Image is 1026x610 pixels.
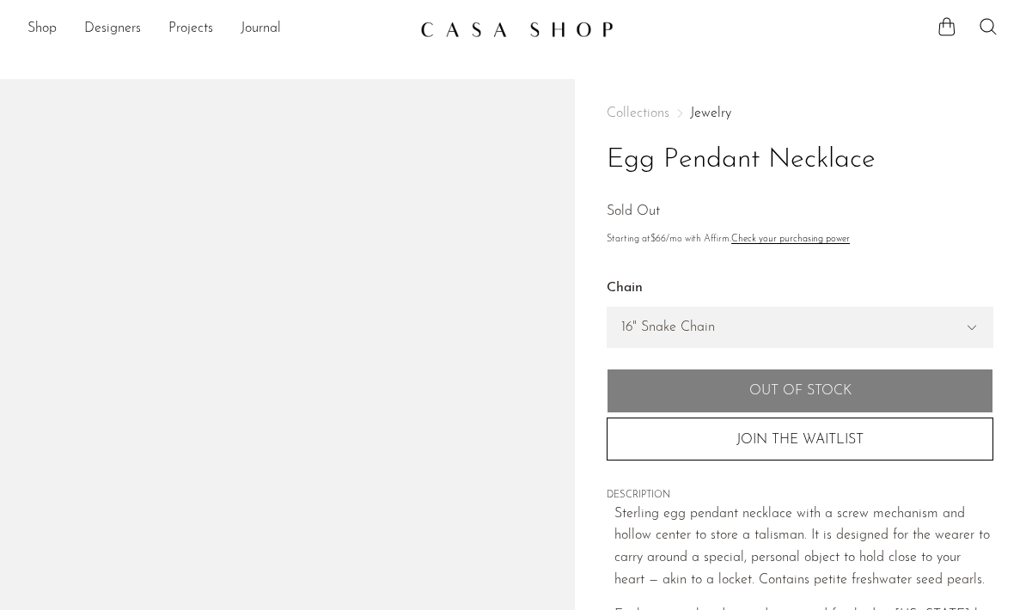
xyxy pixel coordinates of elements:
[607,232,993,247] p: Starting at /mo with Affirm.
[84,18,141,40] a: Designers
[614,503,993,591] p: Sterling egg pendant necklace with a screw mechanism and hollow center to store a talisman. It is...
[690,107,731,120] a: Jewelry
[607,369,993,413] button: Add to cart
[607,107,993,120] nav: Breadcrumbs
[607,204,660,218] span: Sold Out
[241,18,281,40] a: Journal
[607,488,993,503] span: DESCRIPTION
[650,235,666,244] span: $66
[607,278,993,300] label: Chain
[168,18,213,40] a: Projects
[607,138,993,182] h1: Egg Pendant Necklace
[27,15,406,44] nav: Desktop navigation
[731,235,850,244] a: Check your purchasing power - Learn more about Affirm Financing (opens in modal)
[749,383,852,400] span: Out of stock
[607,418,993,461] button: JOIN THE WAITLIST
[607,107,669,120] span: Collections
[27,15,406,44] ul: NEW HEADER MENU
[27,18,57,40] a: Shop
